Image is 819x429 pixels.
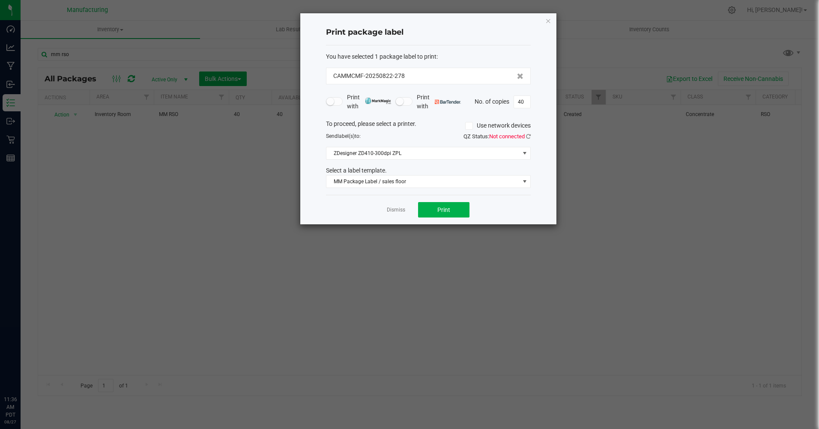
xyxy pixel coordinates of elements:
img: bartender.png [435,100,461,104]
div: : [326,52,531,61]
img: mark_magic_cybra.png [365,98,391,104]
div: To proceed, please select a printer. [320,119,537,132]
span: Print with [347,93,391,111]
span: Print with [417,93,461,111]
iframe: Resource center [9,360,34,386]
span: QZ Status: [463,133,531,140]
span: No. of copies [475,98,509,104]
span: Print [437,206,450,213]
span: Not connected [489,133,525,140]
span: label(s) [338,133,355,139]
button: Print [418,202,469,217]
span: Send to: [326,133,361,139]
h4: Print package label [326,27,531,38]
span: ZDesigner ZD410-300dpi ZPL [326,147,520,159]
span: You have selected 1 package label to print [326,53,436,60]
span: MM Package Label / sales floor [326,176,520,188]
span: CAMMCMF-20250822-278 [333,71,405,80]
label: Use network devices [465,121,531,130]
iframe: Resource center unread badge [25,359,36,369]
a: Dismiss [387,206,405,214]
div: Select a label template. [320,166,537,175]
